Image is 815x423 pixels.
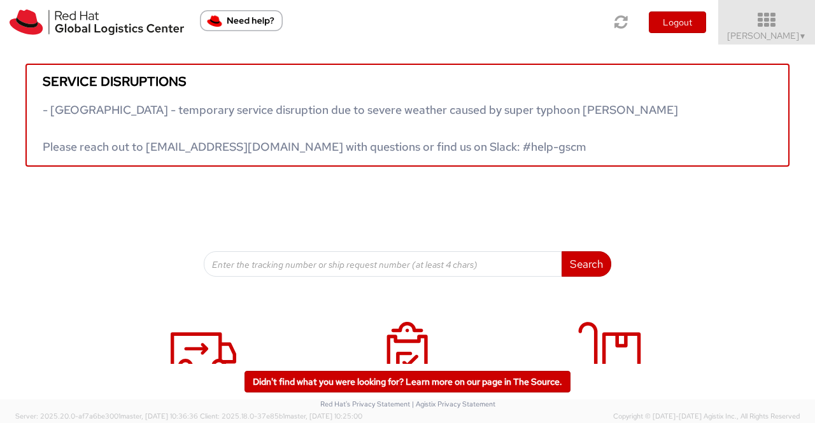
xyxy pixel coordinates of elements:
[43,102,678,154] span: - [GEOGRAPHIC_DATA] - temporary service disruption due to severe weather caused by super typhoon ...
[320,399,410,408] a: Red Hat's Privacy Statement
[562,251,611,277] button: Search
[25,64,790,167] a: Service disruptions - [GEOGRAPHIC_DATA] - temporary service disruption due to severe weather caus...
[727,30,807,41] span: [PERSON_NAME]
[43,74,772,88] h5: Service disruptions
[204,251,562,277] input: Enter the tracking number or ship request number (at least 4 chars)
[799,31,807,41] span: ▼
[244,371,570,392] a: Didn't find what you were looking for? Learn more on our page in The Source.
[285,412,362,420] span: master, [DATE] 10:25:00
[649,11,706,33] button: Logout
[10,10,184,35] img: rh-logistics-00dfa346123c4ec078e1.svg
[613,412,800,422] span: Copyright © [DATE]-[DATE] Agistix Inc., All Rights Reserved
[200,412,362,420] span: Client: 2025.18.0-37e85b1
[120,412,198,420] span: master, [DATE] 10:36:36
[412,399,495,408] a: | Agistix Privacy Statement
[15,412,198,420] span: Server: 2025.20.0-af7a6be3001
[200,10,283,31] button: Need help?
